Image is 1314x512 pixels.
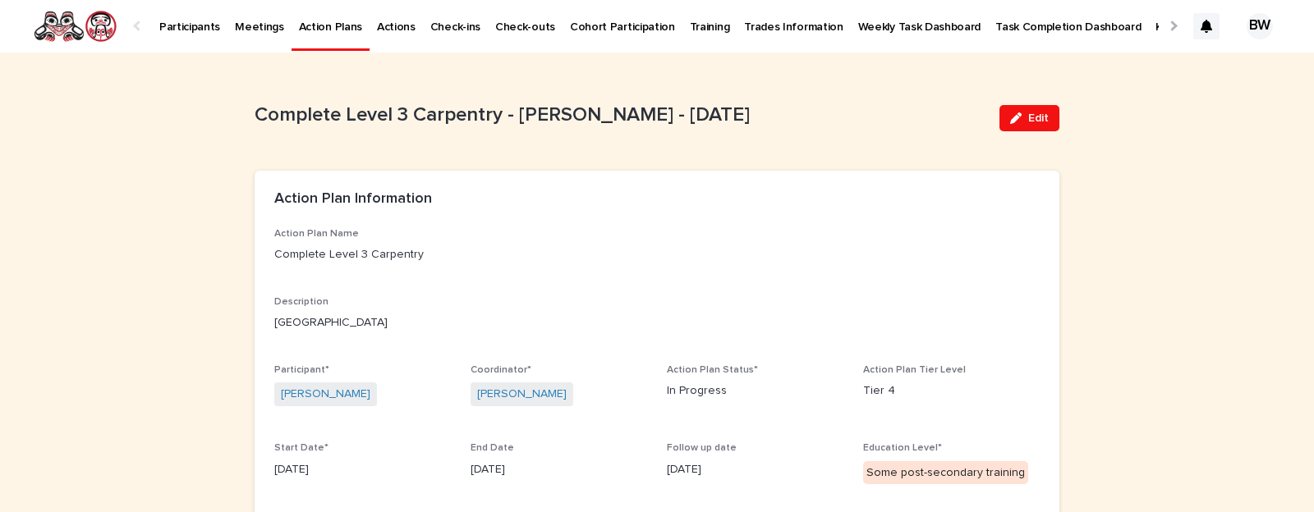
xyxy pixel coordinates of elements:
[999,105,1059,131] button: Edit
[33,10,117,43] img: rNyI97lYS1uoOg9yXW8k
[863,443,942,453] span: Education Level*
[1247,13,1273,39] div: BW
[863,382,1040,400] p: Tier 4
[477,386,567,403] a: [PERSON_NAME]
[255,103,986,127] p: Complete Level 3 Carpentry - [PERSON_NAME] - [DATE]
[863,461,1028,485] div: Some post-secondary training
[274,365,329,375] span: Participant*
[471,365,531,375] span: Coordinator*
[1028,112,1049,124] span: Edit
[274,246,1040,263] p: Complete Level 3 Carpentry
[863,365,966,375] span: Action Plan Tier Level
[471,443,514,453] span: End Date
[667,443,737,453] span: Follow up date
[667,382,843,400] p: In Progress
[471,461,647,478] p: [DATE]
[667,365,758,375] span: Action Plan Status*
[274,314,1040,331] p: [GEOGRAPHIC_DATA]
[281,386,370,403] a: [PERSON_NAME]
[274,229,359,239] span: Action Plan Name
[274,443,328,453] span: Start Date*
[667,461,843,478] p: [DATE]
[274,190,432,208] h2: Action Plan Information
[274,461,451,478] p: [DATE]
[274,297,328,307] span: Description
